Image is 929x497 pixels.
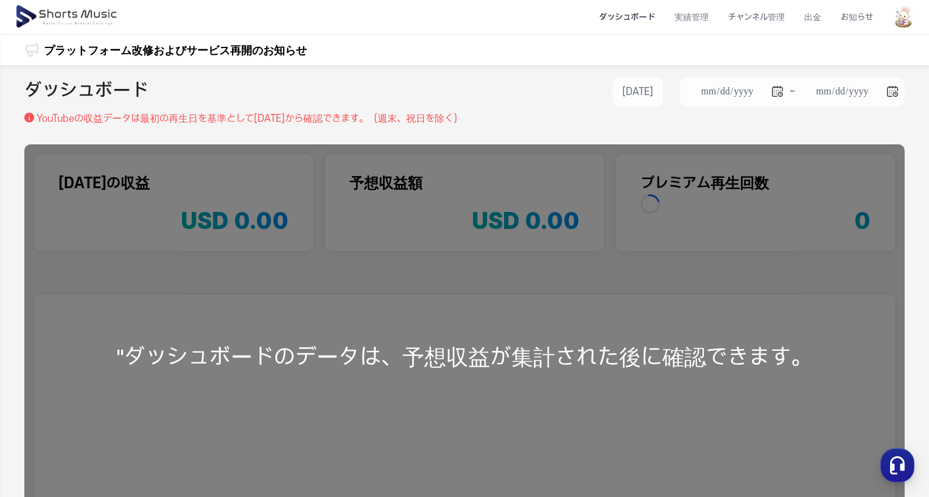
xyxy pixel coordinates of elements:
p: YouTubeの収益データは最初の再生日を基準とし て[DATE]から確認できます。（週末、祝日を除く） [37,111,463,126]
li: ~ [680,77,905,107]
a: 出金 [794,1,831,33]
button: [DATE] [612,77,663,107]
a: ダッシュボード [589,1,665,33]
a: 実績管理 [665,1,718,33]
a: プラットフォーム改修およびサービス再開のお知らせ [44,42,307,58]
h2: ダッシュボード [24,77,149,107]
a: お知らせ [831,1,883,33]
a: チャンネル管理 [718,1,794,33]
img: 사용자 이미지 [892,6,914,28]
img: 설명 아이콘 [24,113,34,122]
img: 알림 아이콘 [24,43,39,57]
